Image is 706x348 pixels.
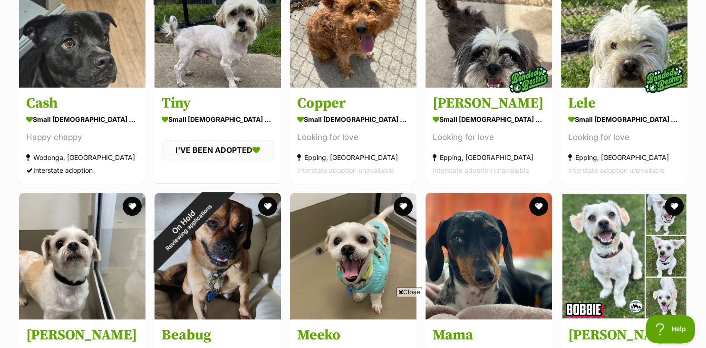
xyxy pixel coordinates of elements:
h3: Beabug [162,327,274,345]
div: small [DEMOGRAPHIC_DATA] Dog [162,112,274,126]
div: small [DEMOGRAPHIC_DATA] Dog [433,112,545,126]
a: On HoldReviewing applications [155,312,281,321]
div: On Hold [133,172,238,277]
div: small [DEMOGRAPHIC_DATA] Dog [297,112,409,126]
button: favourite [394,197,413,216]
h3: [PERSON_NAME] [433,94,545,112]
h3: Copper [297,94,409,112]
img: Milo [19,193,145,319]
button: favourite [529,197,548,216]
span: Close [397,287,422,297]
h3: Mama [433,327,545,345]
img: Beabug [155,193,281,319]
div: Looking for love [433,131,545,144]
div: Epping, [GEOGRAPHIC_DATA] [297,151,409,164]
button: favourite [258,197,277,216]
img: Meeko [290,193,416,319]
div: Epping, [GEOGRAPHIC_DATA] [433,151,545,164]
h3: Lele [568,94,680,112]
div: small [DEMOGRAPHIC_DATA] Dog [26,112,138,126]
span: Interstate adoption unavailable [297,166,394,174]
iframe: Help Scout Beacon - Open [646,315,696,343]
iframe: Advertisement [180,300,526,343]
a: Adopted [155,80,281,89]
div: small [DEMOGRAPHIC_DATA] Dog [568,112,680,126]
div: Happy chappy [26,131,138,144]
div: Looking for love [297,131,409,144]
img: Bobbie [561,193,687,319]
img: bonded besties [640,56,687,103]
div: Epping, [GEOGRAPHIC_DATA] [568,151,680,164]
a: [PERSON_NAME] small [DEMOGRAPHIC_DATA] Dog Looking for love Epping, [GEOGRAPHIC_DATA] Interstate ... [426,87,552,184]
h3: [PERSON_NAME] [568,327,680,345]
div: Looking for love [568,131,680,144]
h3: [PERSON_NAME] [26,327,138,345]
h3: Tiny [162,94,274,112]
h3: Cash [26,94,138,112]
span: Reviewing applications [164,203,213,252]
a: Lele small [DEMOGRAPHIC_DATA] Dog Looking for love Epping, [GEOGRAPHIC_DATA] Interstate adoption ... [561,87,687,184]
img: Mama [426,193,552,319]
img: bonded besties [504,56,552,103]
span: Interstate adoption unavailable [568,166,665,174]
div: Wodonga, [GEOGRAPHIC_DATA] [26,151,138,164]
div: I'VE BEEN ADOPTED [162,140,274,160]
button: favourite [665,197,684,216]
button: favourite [123,197,142,216]
a: Copper small [DEMOGRAPHIC_DATA] Dog Looking for love Epping, [GEOGRAPHIC_DATA] Interstate adoptio... [290,87,416,184]
div: Interstate adoption [26,164,138,177]
a: Cash small [DEMOGRAPHIC_DATA] Dog Happy chappy Wodonga, [GEOGRAPHIC_DATA] Interstate adoption fav... [19,87,145,184]
span: Interstate adoption unavailable [433,166,529,174]
a: Tiny small [DEMOGRAPHIC_DATA] Dog I'VE BEEN ADOPTED favourite [155,87,281,183]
